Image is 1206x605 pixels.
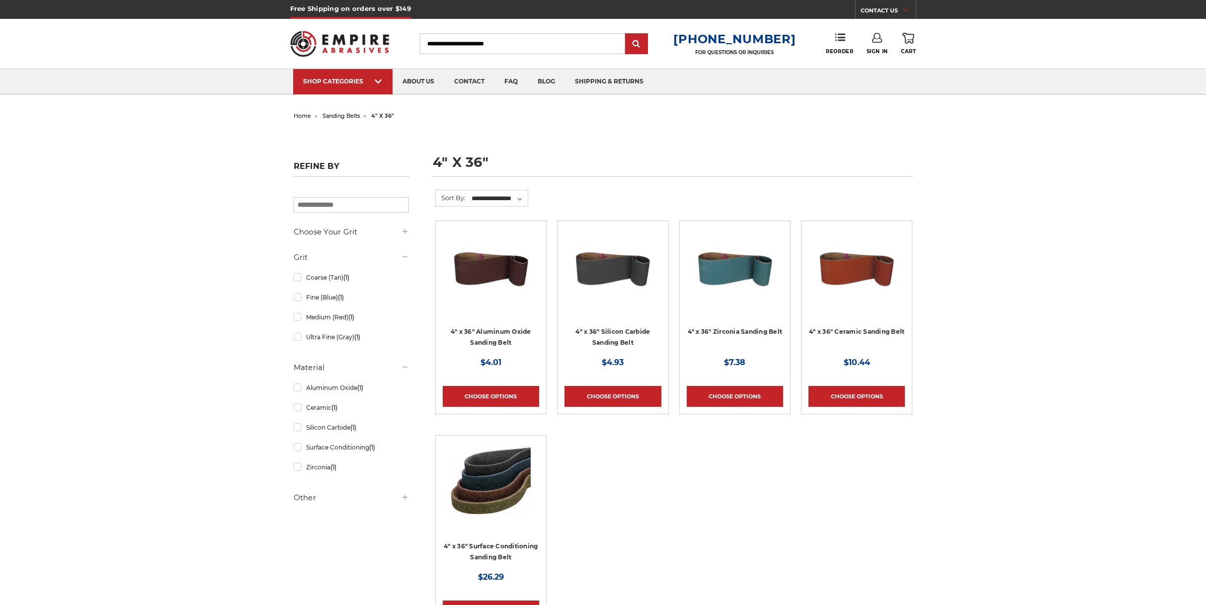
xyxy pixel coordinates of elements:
[331,404,337,411] span: (1)
[627,34,646,54] input: Submit
[294,492,409,504] h5: Other
[294,112,311,119] a: home
[481,358,501,367] span: $4.01
[901,48,916,55] span: Cart
[294,226,409,238] h5: Choose Your Grit
[451,228,531,307] img: 4" x 36" Aluminum Oxide Sanding Belt
[724,358,745,367] span: $7.38
[433,155,913,177] h1: 4" x 36"
[809,328,904,335] a: 4" x 36" Ceramic Sanding Belt
[528,69,565,94] a: blog
[338,294,344,301] span: (1)
[565,69,653,94] a: shipping & returns
[294,362,409,374] h5: Material
[817,228,896,307] img: 4" x 36" Ceramic Sanding Belt
[564,228,661,324] a: 4" x 36" Silicon Carbide File Belt
[808,228,905,324] a: 4" x 36" Ceramic Sanding Belt
[357,384,363,391] span: (1)
[844,358,870,367] span: $10.44
[564,386,661,407] a: Choose Options
[444,69,494,94] a: contact
[861,5,916,19] a: CONTACT US
[294,328,409,346] a: Ultra Fine (Gray)
[673,49,796,56] p: FOR QUESTIONS OR INQUIRIES
[330,463,336,471] span: (1)
[294,289,409,306] a: Fine (Blue)
[294,161,409,177] h5: Refine by
[673,32,796,46] a: [PHONE_NUMBER]
[294,269,409,286] a: Coarse (Tan)
[294,399,409,416] a: Ceramic
[443,228,539,324] a: 4" x 36" Aluminum Oxide Sanding Belt
[826,33,853,54] a: Reorder
[443,443,539,539] a: 4"x36" Surface Conditioning Sanding Belts
[687,228,783,324] a: 4" x 36" Zirconia Sanding Belt
[294,379,409,396] a: Aluminum Oxide
[343,274,349,281] span: (1)
[369,444,375,451] span: (1)
[826,48,853,55] span: Reorder
[322,112,360,119] a: sanding belts
[294,251,409,263] h5: Grit
[294,439,409,456] a: Surface Conditioning
[688,328,783,335] a: 4" x 36" Zirconia Sanding Belt
[354,333,360,341] span: (1)
[371,112,394,119] span: 4" x 36"
[451,328,531,347] a: 4" x 36" Aluminum Oxide Sanding Belt
[470,191,528,206] select: Sort By:
[294,458,409,476] a: Zirconia
[303,77,383,85] div: SHOP CATEGORIES
[443,386,539,407] a: Choose Options
[494,69,528,94] a: faq
[294,308,409,326] a: Medium (Red)
[867,48,888,55] span: Sign In
[901,33,916,55] a: Cart
[350,424,356,431] span: (1)
[478,572,504,582] span: $26.29
[573,228,652,307] img: 4" x 36" Silicon Carbide File Belt
[451,443,531,522] img: 4"x36" Surface Conditioning Sanding Belts
[444,542,538,561] a: 4" x 36" Surface Conditioning Sanding Belt
[294,419,409,436] a: Silicon Carbide
[695,228,775,307] img: 4" x 36" Zirconia Sanding Belt
[436,190,466,205] label: Sort By:
[687,386,783,407] a: Choose Options
[575,328,650,347] a: 4" x 36" Silicon Carbide Sanding Belt
[602,358,624,367] span: $4.93
[393,69,444,94] a: about us
[808,386,905,407] a: Choose Options
[348,313,354,321] span: (1)
[290,24,390,63] img: Empire Abrasives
